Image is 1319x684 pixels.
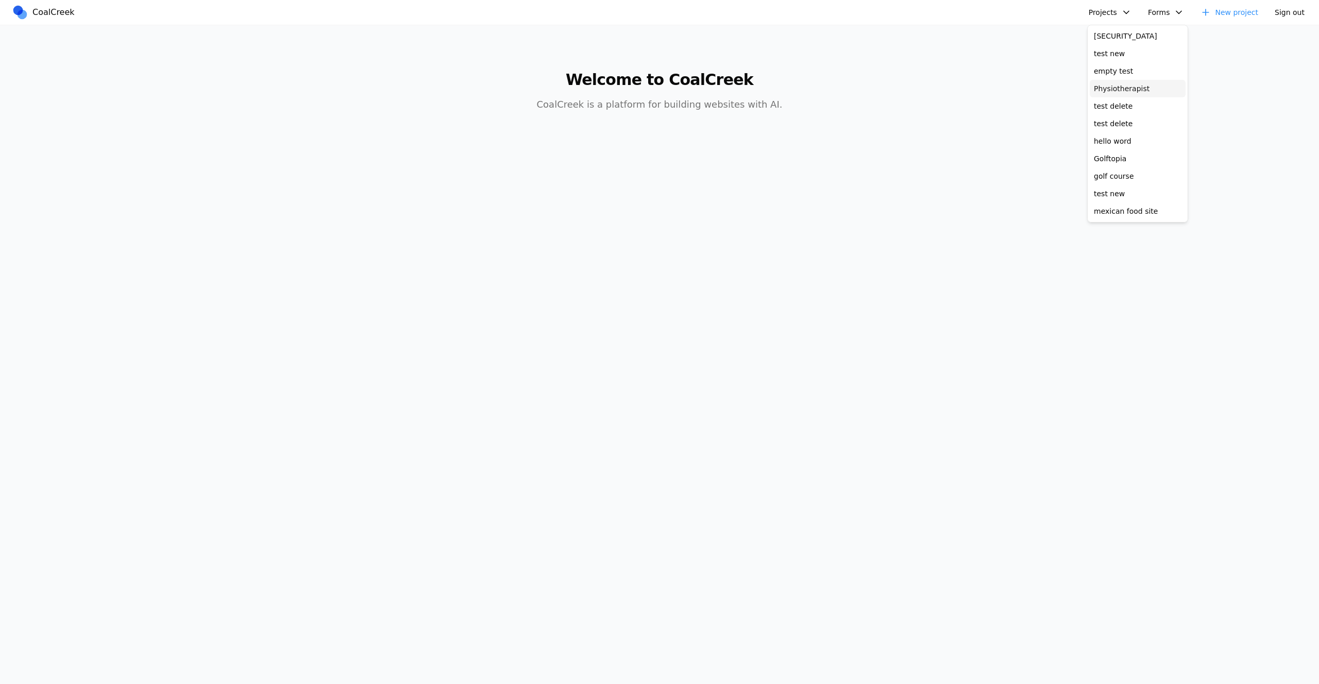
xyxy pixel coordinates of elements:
span: CoalCreek [32,6,75,19]
h1: Welcome to CoalCreek [462,71,857,89]
button: Sign out [1269,4,1311,21]
a: golf course [1090,167,1186,185]
a: New project [1194,4,1264,21]
button: Forms [1142,4,1191,21]
div: Projects [1087,25,1188,223]
a: test new [1090,45,1186,62]
a: Golftopia [1090,150,1186,167]
a: dsfsdf [1090,220,1186,237]
a: hello word [1090,132,1186,150]
a: mexican food site [1090,202,1186,220]
a: test delete [1090,97,1186,115]
a: CoalCreek [12,5,79,20]
p: CoalCreek is a platform for building websites with AI. [462,97,857,112]
a: empty test [1090,62,1186,80]
a: test new [1090,185,1186,202]
a: test delete [1090,115,1186,132]
a: Physiotherapist [1090,80,1186,97]
a: [SECURITY_DATA] [1090,27,1186,45]
button: Projects [1083,4,1138,21]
